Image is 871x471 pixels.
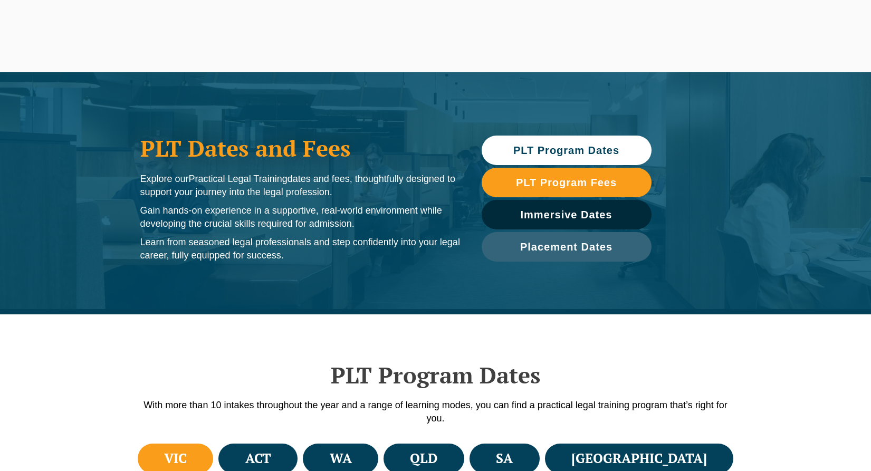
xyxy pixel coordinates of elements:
[140,135,461,161] h1: PLT Dates and Fees
[496,450,513,467] h4: SA
[140,236,461,262] p: Learn from seasoned legal professionals and step confidently into your legal career, fully equipp...
[482,168,652,197] a: PLT Program Fees
[521,209,612,220] span: Immersive Dates
[140,172,461,199] p: Explore our dates and fees, thoughtfully designed to support your journey into the legal profession.
[135,362,736,388] h2: PLT Program Dates
[482,200,652,229] a: Immersive Dates
[140,204,461,230] p: Gain hands-on experience in a supportive, real-world environment while developing the crucial ski...
[516,177,617,188] span: PLT Program Fees
[189,174,288,184] span: Practical Legal Training
[135,399,736,425] p: With more than 10 intakes throughout the year and a range of learning modes, you can find a pract...
[513,145,619,156] span: PLT Program Dates
[571,450,707,467] h4: [GEOGRAPHIC_DATA]
[164,450,187,467] h4: VIC
[245,450,271,467] h4: ACT
[330,450,352,467] h4: WA
[520,242,612,252] span: Placement Dates
[482,232,652,262] a: Placement Dates
[410,450,437,467] h4: QLD
[482,136,652,165] a: PLT Program Dates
